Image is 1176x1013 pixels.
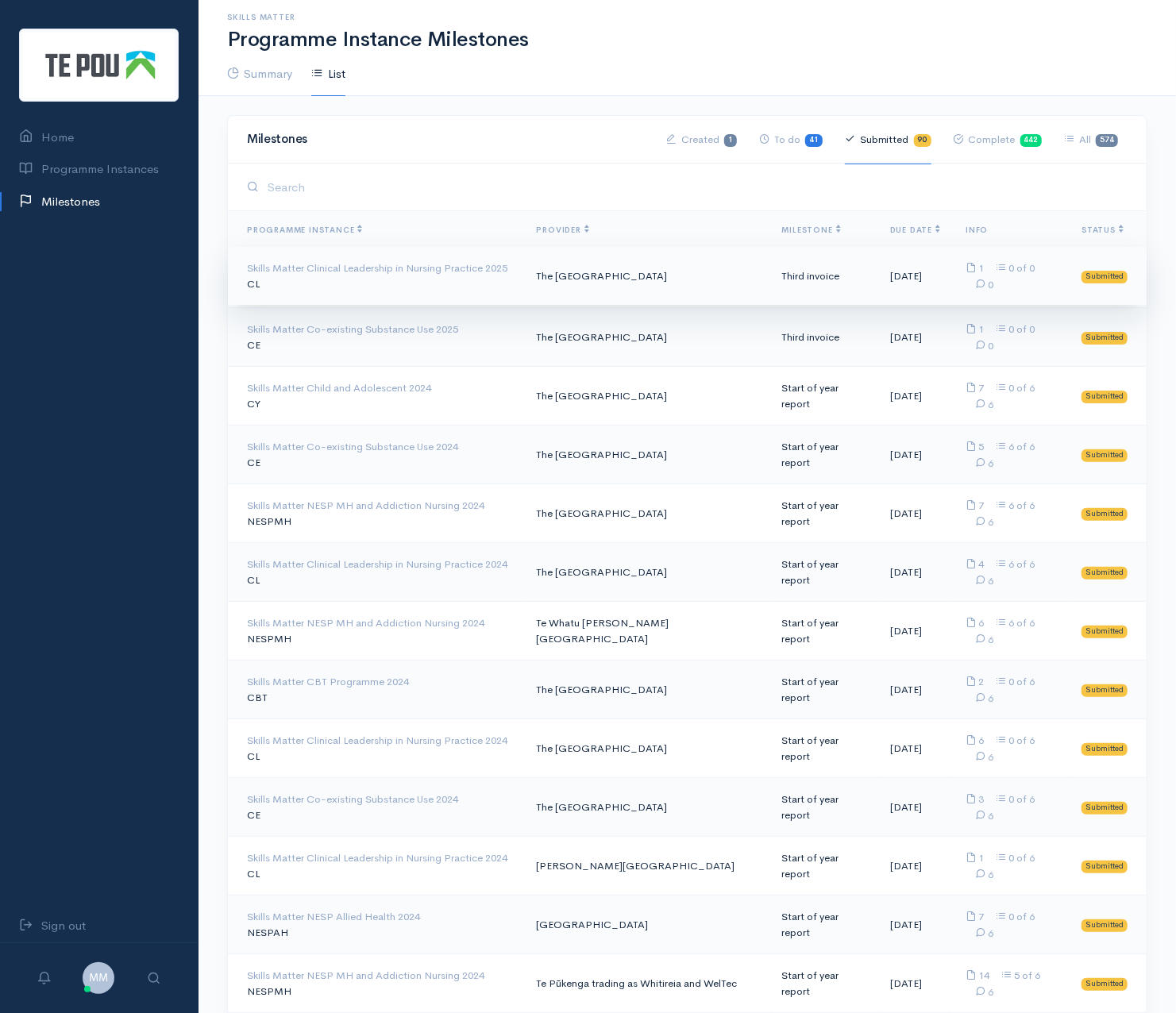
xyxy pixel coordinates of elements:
[247,909,511,925] div: Skills Matter NESP Allied Health 2024
[877,367,953,426] td: [DATE]
[247,260,511,276] div: Skills Matter Clinical Leadership in Nursing Practice 2025
[247,225,362,235] span: Programme Instance
[1082,271,1128,283] span: Submitted
[769,954,877,1013] td: Start of year report
[966,515,993,529] span: 6
[877,661,953,719] td: [DATE]
[966,969,989,982] span: 14
[966,322,984,336] span: 1
[1082,626,1128,638] span: Submitted
[524,308,769,367] td: The [GEOGRAPHIC_DATA]
[877,484,953,543] td: [DATE]
[1082,508,1128,521] span: Submitted
[877,896,953,954] td: [DATE]
[986,440,1035,453] span: 6 of 6
[227,29,1147,52] h1: Programme Instance Milestones
[1082,743,1128,756] span: Submitted
[966,926,993,940] span: 6
[986,616,1035,630] span: 6 of 6
[228,484,524,543] td: NESPMH
[228,719,524,778] td: CL
[1100,135,1114,144] b: 574
[227,13,1147,21] h6: Skills Matter
[769,484,877,543] td: Start of year report
[966,278,993,291] span: 0
[966,398,993,411] span: 6
[769,661,877,719] td: Start of year report
[728,135,733,144] b: 1
[877,778,953,837] td: [DATE]
[769,308,877,367] td: Third invoice
[1082,567,1128,580] span: Submitted
[19,29,179,102] img: Te Pou
[1064,115,1118,164] a: All574
[769,543,877,602] td: Start of year report
[769,896,877,954] td: Start of year report
[263,171,1128,203] input: Search
[986,381,1035,395] span: 0 of 6
[228,247,524,306] td: CL
[1082,449,1128,462] span: Submitted
[228,602,524,661] td: NESPMH
[992,969,1040,982] span: 5 of 6
[918,135,927,144] b: 90
[247,615,511,631] div: Skills Matter NESP MH and Addiction Nursing 2024
[966,557,984,571] span: 4
[666,115,737,164] a: Created1
[966,675,984,688] span: 2
[769,602,877,661] td: Start of year report
[1082,802,1128,815] span: Submitted
[986,261,1035,275] span: 0 of 0
[877,602,953,661] td: [DATE]
[966,809,993,822] span: 6
[986,910,1035,923] span: 0 of 6
[877,426,953,484] td: [DATE]
[247,439,511,455] div: Skills Matter Co-existing Substance Use 2024
[966,734,984,747] span: 6
[228,896,524,954] td: NESPAH
[247,968,511,984] div: Skills Matter NESP MH and Addiction Nursing 2024
[966,616,984,630] span: 6
[1082,391,1128,403] span: Submitted
[524,543,769,602] td: The [GEOGRAPHIC_DATA]
[247,380,511,396] div: Skills Matter Child and Adolescent 2024
[1082,978,1128,991] span: Submitted
[247,674,511,690] div: Skills Matter CBT Programme 2024
[247,498,511,514] div: Skills Matter NESP MH and Addiction Nursing 2024
[228,837,524,896] td: CL
[966,633,993,646] span: 6
[1082,225,1124,235] span: Status
[877,954,953,1013] td: [DATE]
[228,426,524,484] td: CE
[966,261,984,275] span: 1
[247,557,511,572] div: Skills Matter Clinical Leadership in Nursing Practice 2024
[954,115,1043,164] a: Complete442
[537,225,589,235] span: Provider
[966,499,984,512] span: 7
[877,837,953,896] td: [DATE]
[1082,332,1128,345] span: Submitted
[524,778,769,837] td: The [GEOGRAPHIC_DATA]
[986,734,1035,747] span: 0 of 6
[845,115,931,164] a: Submitted90
[966,339,993,352] span: 0
[966,691,993,705] span: 6
[877,543,953,602] td: [DATE]
[759,115,823,164] a: To do41
[524,954,769,1013] td: Te Pūkenga trading as Whitireia and WelTec
[986,792,1035,806] span: 0 of 6
[769,719,877,778] td: Start of year report
[247,792,511,807] div: Skills Matter Co-existing Substance Use 2024
[247,850,511,866] div: Skills Matter Clinical Leadership in Nursing Practice 2024
[966,868,993,881] span: 6
[986,557,1035,571] span: 6 of 6
[524,661,769,719] td: The [GEOGRAPHIC_DATA]
[247,322,511,337] div: Skills Matter Co-existing Substance Use 2025
[877,308,953,367] td: [DATE]
[986,499,1035,512] span: 6 of 6
[782,225,841,235] span: Milestone
[966,381,984,395] span: 7
[524,837,769,896] td: [PERSON_NAME][GEOGRAPHIC_DATA]
[966,574,993,587] span: 6
[83,969,114,984] a: MM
